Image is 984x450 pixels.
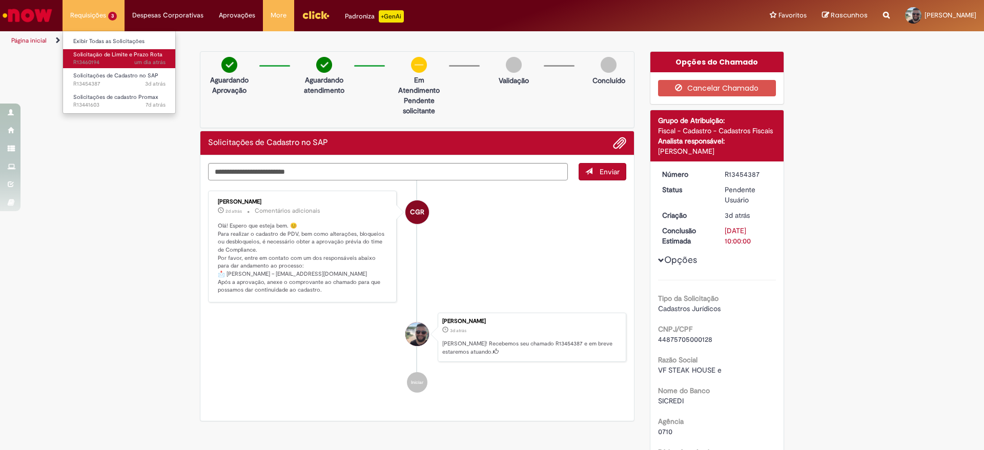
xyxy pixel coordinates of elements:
img: ServiceNow [1,5,54,26]
b: Razão Social [658,355,698,364]
p: Em Atendimento [394,75,444,95]
div: Renato Abatti [405,322,429,346]
span: VF STEAK HOUSE e [658,365,722,375]
div: [PERSON_NAME] [218,199,388,205]
h2: Solicitações de Cadastro no SAP Histórico de tíquete [208,138,328,148]
div: 27/08/2025 22:41:35 [725,210,772,220]
ul: Histórico de tíquete [208,180,626,403]
div: Padroniza [345,10,404,23]
span: Cadastros Jurídicos [658,304,721,313]
span: 3d atrás [450,328,466,334]
span: 3 [108,12,117,21]
time: 27/08/2025 22:41:36 [145,80,166,88]
span: R13441603 [73,101,166,109]
div: [DATE] 10:00:00 [725,226,772,246]
ul: Trilhas de página [8,31,648,50]
span: Aprovações [219,10,255,21]
a: Rascunhos [822,11,868,21]
button: Cancelar Chamado [658,80,776,96]
span: 0710 [658,427,672,436]
div: [PERSON_NAME] [442,318,621,324]
b: CNPJ/CPF [658,324,692,334]
span: um dia atrás [134,58,166,66]
p: [PERSON_NAME]! Recebemos seu chamado R13454387 e em breve estaremos atuando. [442,340,621,356]
img: check-circle-green.png [221,57,237,73]
p: Aguardando Aprovação [204,75,254,95]
div: R13454387 [725,169,772,179]
time: 27/08/2025 22:41:35 [725,211,750,220]
dt: Status [654,185,717,195]
a: Aberto R13441603 : Solicitações de cadastro Promax [63,92,176,111]
button: Enviar [579,163,626,180]
img: circle-minus.png [411,57,427,73]
span: R13454387 [73,80,166,88]
dt: Conclusão Estimada [654,226,717,246]
time: 28/08/2025 23:15:01 [134,58,166,66]
div: Fiscal - Cadastro - Cadastros Fiscais [658,126,776,136]
b: Agência [658,417,684,426]
span: [PERSON_NAME] [925,11,976,19]
small: Comentários adicionais [255,207,320,215]
span: 2d atrás [225,208,242,214]
a: Aberto R13454387 : Solicitações de Cadastro no SAP [63,70,176,89]
button: Adicionar anexos [613,136,626,150]
span: Rascunhos [831,10,868,20]
ul: Requisições [63,31,176,114]
span: 3d atrás [145,80,166,88]
span: Solicitações de Cadastro no SAP [73,72,158,79]
div: Camila Garcia Rafael [405,200,429,224]
div: Pendente Usuário [725,185,772,205]
div: Grupo de Atribuição: [658,115,776,126]
span: Solicitação de Limite e Prazo Rota [73,51,162,58]
p: Concluído [592,75,625,86]
span: 7d atrás [146,101,166,109]
p: Aguardando atendimento [299,75,349,95]
p: +GenAi [379,10,404,23]
span: Despesas Corporativas [132,10,203,21]
span: CGR [410,200,424,224]
span: 3d atrás [725,211,750,220]
time: 23/08/2025 08:33:49 [146,101,166,109]
li: Renato Abatti [208,313,626,362]
time: 28/08/2025 11:04:10 [225,208,242,214]
span: R13460194 [73,58,166,67]
div: Opções do Chamado [650,52,784,72]
b: Tipo da Solicitação [658,294,719,303]
span: Enviar [600,167,620,176]
time: 27/08/2025 22:41:35 [450,328,466,334]
b: Nome do Banco [658,386,710,395]
a: Página inicial [11,36,47,45]
dt: Número [654,169,717,179]
p: Validação [499,75,529,86]
img: img-circle-grey.png [506,57,522,73]
div: Analista responsável: [658,136,776,146]
span: SICREDI [658,396,684,405]
dt: Criação [654,210,717,220]
img: click_logo_yellow_360x200.png [302,7,330,23]
span: Solicitações de cadastro Promax [73,93,158,101]
img: img-circle-grey.png [601,57,617,73]
span: Requisições [70,10,106,21]
img: check-circle-green.png [316,57,332,73]
textarea: Digite sua mensagem aqui... [208,163,568,180]
span: 44875705000128 [658,335,712,344]
div: [PERSON_NAME] [658,146,776,156]
span: More [271,10,286,21]
a: Aberto R13460194 : Solicitação de Limite e Prazo Rota [63,49,176,68]
p: Pendente solicitante [394,95,444,116]
a: Exibir Todas as Solicitações [63,36,176,47]
p: Olá! Espero que esteja bem. 😊 Para realizar o cadastro de PDV, bem como alterações, bloqueios ou ... [218,222,388,294]
span: Favoritos [778,10,807,21]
